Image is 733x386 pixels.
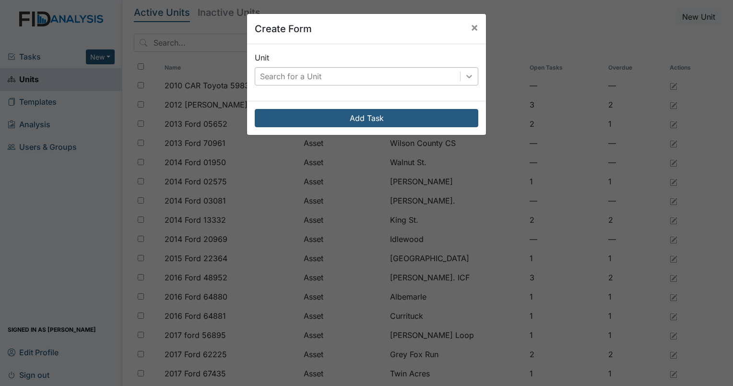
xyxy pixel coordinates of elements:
button: Close [463,14,486,41]
label: Unit [255,52,269,63]
span: × [471,20,478,34]
button: Add Task [255,109,478,127]
h5: Create Form [255,22,312,36]
div: Search for a Unit [260,71,321,82]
